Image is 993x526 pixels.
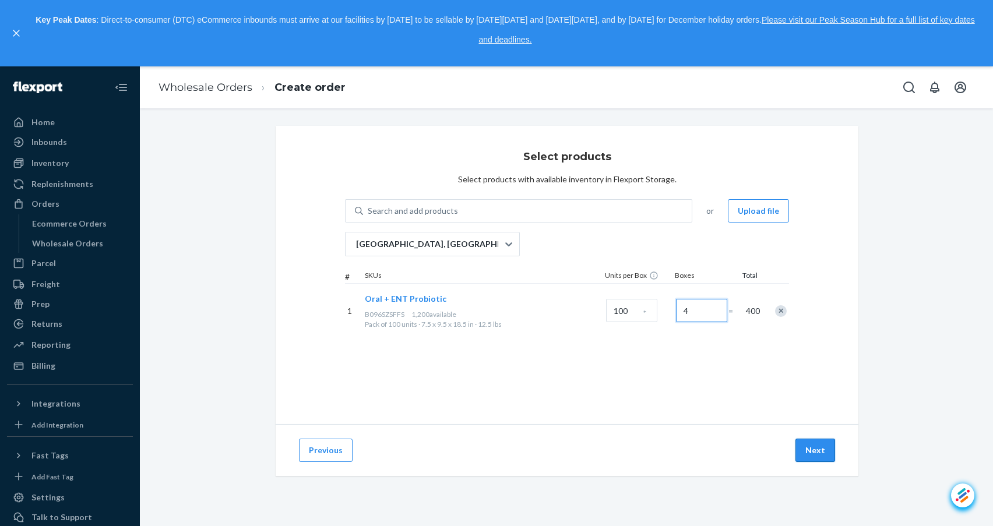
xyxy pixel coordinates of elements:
button: Open notifications [923,76,946,99]
span: B096SZSFFS [365,310,404,319]
h3: Select products [523,149,611,164]
button: Next [795,439,835,462]
div: Orders [31,198,59,210]
span: = [728,305,740,317]
a: Home [7,113,133,132]
a: Reporting [7,336,133,354]
div: Settings [31,492,65,503]
div: Search and add products [368,205,458,217]
button: Open Search Box [897,76,921,99]
span: Oral + ENT Probiotic [365,294,446,303]
a: Billing [7,356,133,375]
div: Wholesale Orders [32,238,103,249]
div: Freight [31,278,60,290]
input: Case Quantity [606,299,657,322]
a: Prep [7,295,133,313]
a: Freight [7,275,133,294]
ol: breadcrumbs [149,70,355,105]
div: Inventory [31,157,69,169]
div: Inbounds [31,136,67,148]
a: Returns [7,315,133,333]
a: Ecommerce Orders [26,214,133,233]
span: or [706,205,714,217]
strong: Key Peak Dates [36,15,96,24]
a: Inbounds [7,133,133,151]
div: Parcel [31,257,56,269]
div: Prep [31,298,50,310]
a: Wholesale Orders [159,81,252,94]
input: [GEOGRAPHIC_DATA], [GEOGRAPHIC_DATA] [355,238,356,250]
p: [GEOGRAPHIC_DATA], [GEOGRAPHIC_DATA] [356,238,504,250]
p: : Direct-to-consumer (DTC) eCommerce inbounds must arrive at our facilities by [DATE] to be sella... [28,10,983,50]
div: Boxes [672,270,731,283]
a: Inventory [7,154,133,172]
a: Add Integration [7,418,133,432]
img: Flexport logo [13,82,62,93]
button: Close Navigation [110,76,133,99]
div: Returns [31,318,62,330]
div: Add Integration [31,420,83,430]
span: 1,200 available [411,310,456,319]
div: Home [31,117,55,128]
a: Please visit our Peak Season Hub for a full list of key dates and deadlines. [478,15,974,44]
div: SKUs [362,270,603,283]
div: Billing [31,360,55,372]
button: close, [10,27,22,39]
div: Fast Tags [31,450,69,461]
input: Number of boxes [676,299,727,322]
a: Orders [7,195,133,213]
a: Replenishments [7,175,133,193]
button: Fast Tags [7,446,133,465]
button: Previous [299,439,353,462]
div: Integrations [31,398,80,409]
div: Ecommerce Orders [32,218,107,230]
a: Wholesale Orders [26,234,133,253]
div: Reporting [31,339,71,351]
button: Oral + ENT Probiotic [365,293,446,305]
div: Remove Item [775,305,787,317]
button: Integrations [7,394,133,413]
div: Replenishments [31,178,93,190]
button: Upload file [728,199,789,223]
a: Create order [274,81,346,94]
div: Select products with available inventory in Flexport Storage. [458,174,677,185]
div: Talk to Support [31,511,92,523]
div: # [345,271,362,283]
div: Total [731,270,760,283]
a: Add Fast Tag [7,469,133,483]
button: Open account menu [949,76,972,99]
p: 1 [347,305,360,317]
div: Pack of 100 units · 7.5 x 9.5 x 18.5 in · 12.5 lbs [365,319,601,329]
div: Units per Box [603,270,672,283]
span: 400 [746,305,758,317]
a: Settings [7,488,133,507]
div: Add Fast Tag [31,472,73,482]
a: Parcel [7,254,133,273]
